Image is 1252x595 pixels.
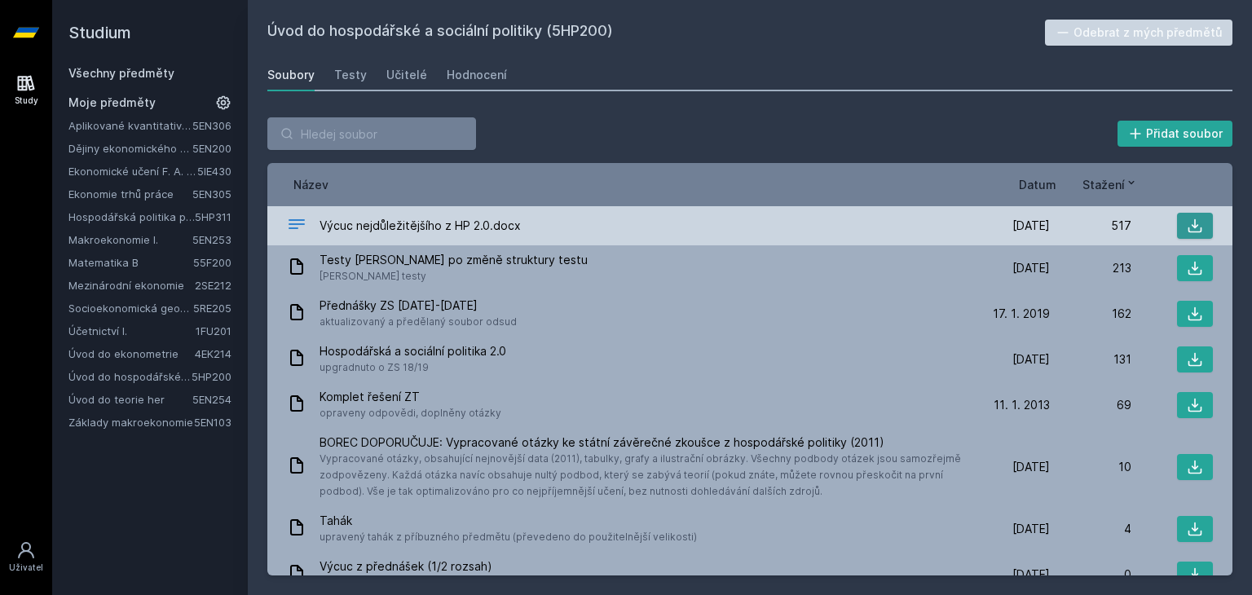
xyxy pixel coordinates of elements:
[193,302,231,315] a: 5RE205
[334,59,367,91] a: Testy
[9,562,43,574] div: Uživatel
[195,279,231,292] a: 2SE212
[1050,351,1131,368] div: 131
[1012,459,1050,475] span: [DATE]
[68,117,192,134] a: Aplikované kvantitativní metody I
[68,163,197,179] a: Ekonomické učení F. A. [GEOGRAPHIC_DATA]
[68,140,192,156] a: Dějiny ekonomického myšlení
[68,368,192,385] a: Úvod do hospodářské a sociální politiky
[68,300,193,316] a: Socioekonomická geografie
[447,67,507,83] div: Hodnocení
[194,416,231,429] a: 5EN103
[15,95,38,107] div: Study
[192,233,231,246] a: 5EN253
[1045,20,1233,46] button: Odebrat z mých předmětů
[1050,397,1131,413] div: 69
[3,65,49,115] a: Study
[193,256,231,269] a: 55F200
[1050,260,1131,276] div: 213
[320,218,521,234] span: Výcuc nejdůležitějšího z HP 2.0.docx
[386,59,427,91] a: Učitelé
[68,414,194,430] a: Základy makroekonomie
[1012,351,1050,368] span: [DATE]
[287,214,306,238] div: DOCX
[447,59,507,91] a: Hodnocení
[320,252,588,268] span: Testy [PERSON_NAME] po změně struktury testu
[320,529,697,545] span: upravený tahák z příbuzného předmětu (převedeno do použitelnější velikosti)
[192,119,231,132] a: 5EN306
[320,314,517,330] span: aktualizovaný a předělaný soubor odsud
[197,165,231,178] a: 5IE430
[1019,176,1056,193] button: Datum
[1082,176,1125,193] span: Stažení
[320,343,506,359] span: Hospodářská a sociální politika 2.0
[68,231,192,248] a: Makroekonomie I.
[68,209,195,225] a: Hospodářská politika pro země bohaté na přírodní zdroje
[1012,218,1050,234] span: [DATE]
[320,297,517,314] span: Přednášky ZS [DATE]-[DATE]
[1118,121,1233,147] button: Přidat soubor
[320,558,653,575] span: Výcuc z přednášek (1/2 rozsah)
[320,434,962,451] span: BOREC DOPORUČUJE: Vypracované otázky ke státní závěrečné zkoušce z hospodářské politiky (2011)
[320,405,501,421] span: opraveny odpovědi, doplněny otázky
[1012,260,1050,276] span: [DATE]
[267,67,315,83] div: Soubory
[192,187,231,201] a: 5EN305
[293,176,328,193] button: Název
[334,67,367,83] div: Testy
[68,254,193,271] a: Matematika B
[68,66,174,80] a: Všechny předměty
[1050,566,1131,583] div: 0
[195,210,231,223] a: 5HP311
[320,513,697,529] span: Tahák
[68,346,195,362] a: Úvod do ekonometrie
[1050,459,1131,475] div: 10
[1082,176,1138,193] button: Stažení
[68,95,156,111] span: Moje předměty
[192,142,231,155] a: 5EN200
[196,324,231,337] a: 1FU201
[68,186,192,202] a: Ekonomie trhů práce
[267,59,315,91] a: Soubory
[1012,521,1050,537] span: [DATE]
[386,67,427,83] div: Učitelé
[68,277,195,293] a: Mezinárodní ekonomie
[320,575,653,591] span: Výcuc z z přednákovýho souboru + zvýrazněné důležité info LS 2016
[320,389,501,405] span: Komplet řešení ZT
[320,451,962,500] span: Vypracované otázky, obsahující nejnovější data (2011), tabulky, grafy a ilustrační obrázky. Všech...
[3,532,49,582] a: Uživatel
[320,359,506,376] span: upgradnuto o ZS 18/19
[68,323,196,339] a: Účetnictví I.
[1050,521,1131,537] div: 4
[1050,306,1131,322] div: 162
[1012,566,1050,583] span: [DATE]
[192,393,231,406] a: 5EN254
[994,397,1050,413] span: 11. 1. 2013
[267,117,476,150] input: Hledej soubor
[192,370,231,383] a: 5HP200
[1050,218,1131,234] div: 517
[320,268,588,284] span: [PERSON_NAME] testy
[195,347,231,360] a: 4EK214
[68,391,192,408] a: Úvod do teorie her
[267,20,1045,46] h2: Úvod do hospodářské a sociální politiky (5HP200)
[993,306,1050,322] span: 17. 1. 2019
